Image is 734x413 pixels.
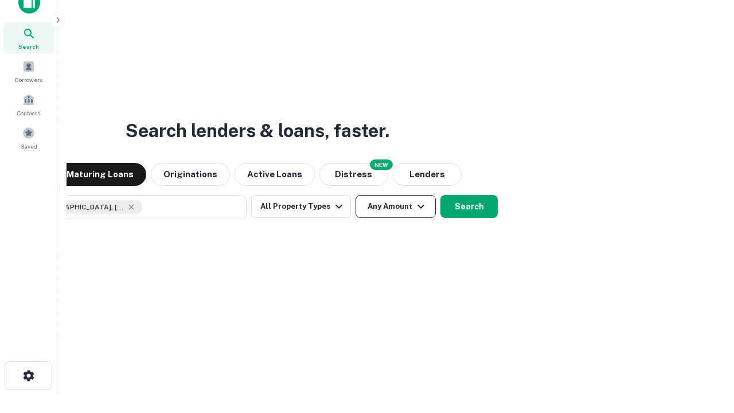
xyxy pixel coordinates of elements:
span: Search [18,42,39,51]
button: Search [440,195,498,218]
span: Borrowers [15,75,42,84]
button: Lenders [393,163,462,186]
span: Contacts [17,108,40,118]
button: [GEOGRAPHIC_DATA], [GEOGRAPHIC_DATA], [GEOGRAPHIC_DATA] [17,195,247,219]
a: Borrowers [3,56,54,87]
button: Any Amount [356,195,436,218]
a: Contacts [3,89,54,120]
button: Maturing Loans [54,163,146,186]
button: Active Loans [235,163,315,186]
iframe: Chat Widget [677,321,734,376]
button: Originations [151,163,230,186]
span: Saved [21,142,37,151]
a: Saved [3,122,54,153]
a: Search [3,22,54,53]
button: Search distressed loans with lien and other non-mortgage details. [319,163,388,186]
button: All Property Types [251,195,351,218]
h3: Search lenders & loans, faster. [126,117,389,145]
div: NEW [370,159,393,170]
span: [GEOGRAPHIC_DATA], [GEOGRAPHIC_DATA], [GEOGRAPHIC_DATA] [38,202,124,212]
